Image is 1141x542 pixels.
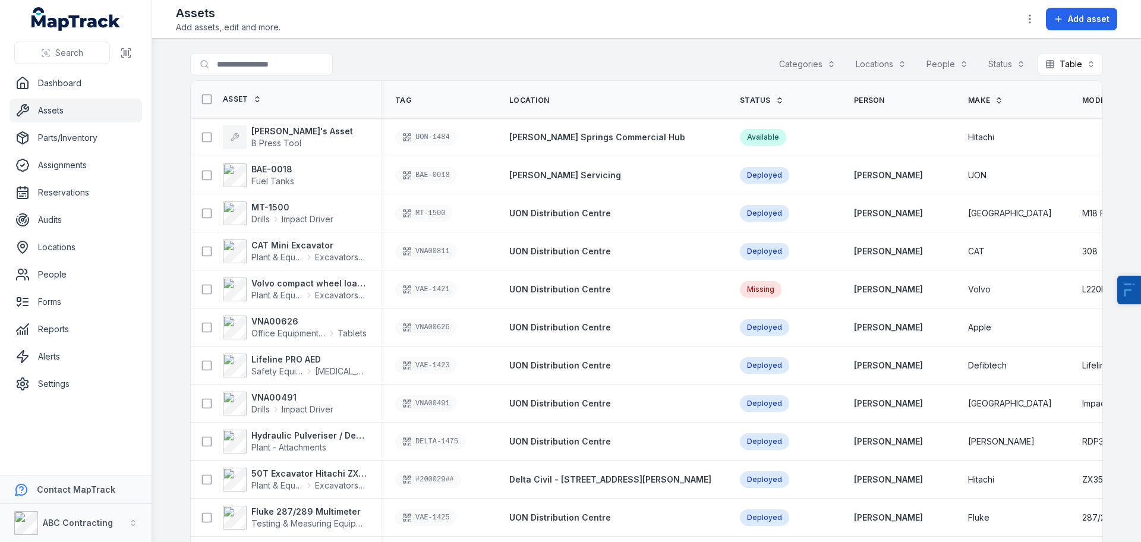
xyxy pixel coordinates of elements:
strong: Lifeline PRO AED [251,354,367,365]
span: UON Distribution Centre [509,398,611,408]
a: Assignments [10,153,142,177]
a: 50T Excavator Hitachi ZX350Plant & EquipmentExcavators & Plant [223,468,367,491]
div: VNA00626 [395,319,457,336]
span: UON Distribution Centre [509,208,611,218]
strong: BAE-0018 [251,163,294,175]
strong: [PERSON_NAME] [854,474,923,486]
span: B Press Tool [251,138,301,148]
div: VAE-1421 [395,281,457,298]
span: 287/289 [1082,512,1116,524]
a: Parts/Inventory [10,126,142,150]
span: Impact Driver [1082,398,1134,409]
h2: Assets [176,5,280,21]
button: Table [1038,53,1103,75]
span: Defibtech [968,360,1007,371]
a: UON Distribution Centre [509,322,611,333]
span: CAT [968,245,985,257]
a: VNA00626Office Equipment & ITTablets [223,316,367,339]
span: Model [1082,96,1110,105]
button: Add asset [1046,8,1117,30]
span: RDP32 [1082,436,1108,448]
span: Tag [395,96,411,105]
span: Safety Equipment [251,365,303,377]
div: Available [740,129,786,146]
span: Plant & Equipment [251,289,303,301]
a: [PERSON_NAME] Springs Commercial Hub [509,131,685,143]
a: MapTrack [31,7,121,31]
span: Plant & Equipment [251,480,303,491]
a: Dashboard [10,71,142,95]
a: [PERSON_NAME] [854,283,923,295]
a: [PERSON_NAME] [854,436,923,448]
button: Locations [848,53,914,75]
span: Hitachi [968,474,994,486]
div: Deployed [740,243,789,260]
strong: CAT Mini Excavator [251,240,367,251]
span: Status [740,96,771,105]
div: Deployed [740,167,789,184]
div: Deployed [740,205,789,222]
a: Fluke 287/289 MultimeterTesting & Measuring Equipment [223,506,367,530]
a: [PERSON_NAME] [854,398,923,409]
span: [PERSON_NAME] [968,436,1035,448]
a: Alerts [10,345,142,368]
a: BAE-0018Fuel Tanks [223,163,294,187]
a: [PERSON_NAME] [854,322,923,333]
a: Status [740,96,784,105]
strong: 50T Excavator Hitachi ZX350 [251,468,367,480]
span: Drills [251,213,270,225]
a: Locations [10,235,142,259]
button: People [919,53,976,75]
a: MT-1500DrillsImpact Driver [223,201,333,225]
a: Asset [223,94,261,104]
div: Deployed [740,357,789,374]
div: Missing [740,281,781,298]
a: Reports [10,317,142,341]
strong: VNA00491 [251,392,333,404]
a: Settings [10,372,142,396]
div: Deployed [740,471,789,488]
div: MT-1500 [395,205,452,222]
a: [PERSON_NAME] [854,207,923,219]
span: ZX350 [1082,474,1108,486]
span: Hitachi [968,131,994,143]
strong: Fluke 287/289 Multimeter [251,506,367,518]
span: Make [968,96,990,105]
div: BAE-0018 [395,167,457,184]
a: Hydraulic Pulveriser / Demolition ShearPlant - Attachments [223,430,367,453]
a: Volvo compact wheel loaderPlant & EquipmentExcavators & Plant [223,278,367,301]
span: Fuel Tanks [251,176,294,186]
span: [GEOGRAPHIC_DATA] [968,207,1052,219]
a: Audits [10,208,142,232]
a: [PERSON_NAME] [854,169,923,181]
span: Testing & Measuring Equipment [251,518,375,528]
span: Delta Civil - [STREET_ADDRESS][PERSON_NAME] [509,474,711,484]
a: UON Distribution Centre [509,207,611,219]
strong: [PERSON_NAME] [854,360,923,371]
strong: Volvo compact wheel loader [251,278,367,289]
div: #200029## [395,471,461,488]
div: Deployed [740,433,789,450]
strong: Hydraulic Pulveriser / Demolition Shear [251,430,367,442]
a: Forms [10,290,142,314]
span: [PERSON_NAME] Springs Commercial Hub [509,132,685,142]
a: [PERSON_NAME] [854,512,923,524]
span: 308 [1082,245,1098,257]
a: [PERSON_NAME]'s AssetB Press Tool [223,125,353,149]
span: UON Distribution Centre [509,512,611,522]
span: Impact Driver [282,404,333,415]
a: UON Distribution Centre [509,512,611,524]
span: Plant & Equipment [251,251,303,263]
a: Make [968,96,1003,105]
span: Excavators & Plant [315,480,367,491]
div: VNA00811 [395,243,457,260]
div: VAE-1423 [395,357,457,374]
span: [PERSON_NAME] Servicing [509,170,621,180]
a: UON Distribution Centre [509,283,611,295]
span: Location [509,96,549,105]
